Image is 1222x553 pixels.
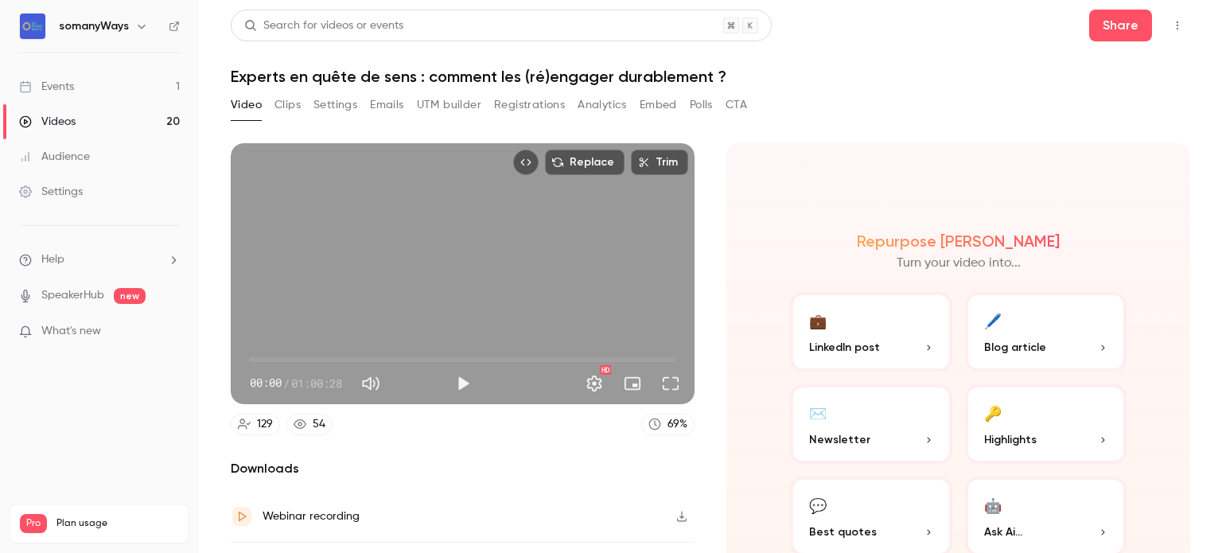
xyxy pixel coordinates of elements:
span: new [114,288,146,304]
div: 00:00 [250,375,342,391]
button: Registrations [494,92,565,118]
button: ✉️Newsletter [790,384,952,464]
p: Turn your video into... [897,254,1021,273]
button: 🔑Highlights [965,384,1127,464]
div: Audience [19,149,90,165]
div: 🔑 [984,400,1002,425]
div: Videos [19,114,76,130]
span: Pro [20,514,47,533]
span: Newsletter [809,431,870,448]
button: Emails [370,92,403,118]
div: 💬 [809,493,827,517]
h2: Repurpose [PERSON_NAME] [857,232,1060,251]
span: Blog article [984,339,1046,356]
span: Ask Ai... [984,524,1022,540]
button: Trim [631,150,688,175]
div: ✉️ [809,400,827,425]
button: UTM builder [417,92,481,118]
button: CTA [726,92,747,118]
span: Plan usage [56,517,179,530]
span: Help [41,251,64,268]
div: 🤖 [984,493,1002,517]
a: SpeakerHub [41,287,104,304]
button: Turn on miniplayer [617,368,648,399]
button: Full screen [655,368,687,399]
a: 54 [286,414,333,435]
a: 69% [641,414,695,435]
span: Best quotes [809,524,877,540]
button: 💼LinkedIn post [790,292,952,372]
button: Embed [640,92,677,118]
button: Settings [578,368,610,399]
button: Mute [355,368,387,399]
a: 129 [231,414,280,435]
button: Analytics [578,92,627,118]
div: Webinar recording [263,507,360,526]
li: help-dropdown-opener [19,251,180,268]
div: Settings [19,184,83,200]
iframe: Noticeable Trigger [161,325,180,339]
h1: Experts en quête de sens : comment les (ré)engager durablement ? [231,67,1190,86]
div: Search for videos or events [244,18,403,34]
button: Replace [545,150,625,175]
div: 129 [257,416,273,433]
button: Top Bar Actions [1165,13,1190,38]
span: 01:00:28 [291,375,342,391]
h6: somanyWays [59,18,129,34]
img: somanyWays [20,14,45,39]
div: 69 % [667,416,687,433]
button: Embed video [513,150,539,175]
span: 00:00 [250,375,282,391]
span: What's new [41,323,101,340]
h2: Downloads [231,459,695,478]
button: 🖊️Blog article [965,292,1127,372]
span: LinkedIn post [809,339,880,356]
button: Clips [274,92,301,118]
div: HD [600,365,611,375]
div: 💼 [809,308,827,333]
div: Events [19,79,74,95]
div: 54 [313,416,325,433]
button: Settings [313,92,357,118]
button: Play [447,368,479,399]
button: Share [1089,10,1152,41]
button: Video [231,92,262,118]
div: 🖊️ [984,308,1002,333]
span: / [283,375,290,391]
button: Polls [690,92,713,118]
span: Highlights [984,431,1037,448]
